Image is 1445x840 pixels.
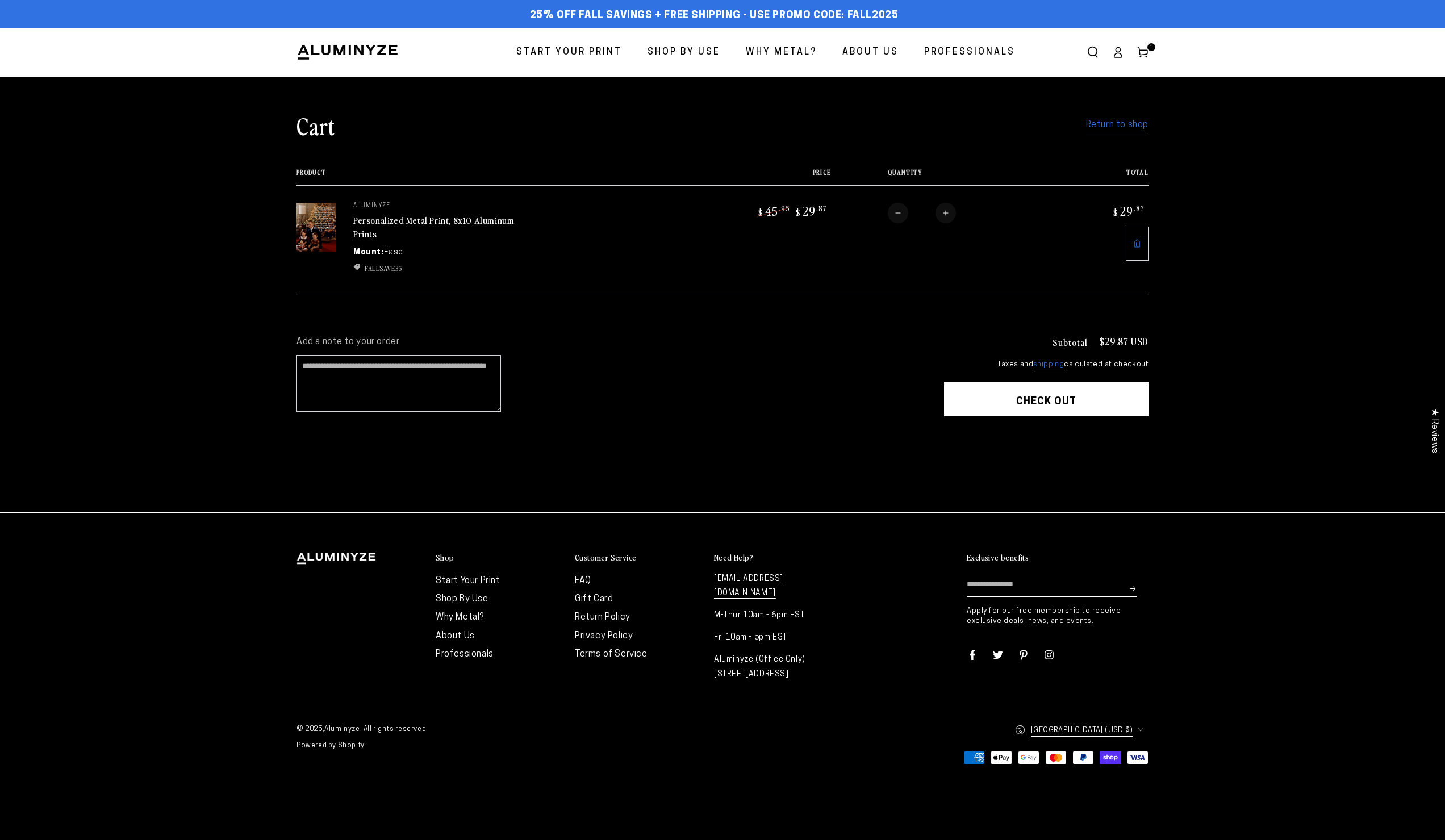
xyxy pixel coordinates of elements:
span: Start Your Print [516,44,622,61]
h2: Need Help? [714,553,753,563]
h2: Customer Service [575,553,636,563]
span: $ [796,207,801,218]
bdi: 29 [794,203,827,219]
span: $ [1113,207,1118,218]
ul: Discount [353,263,524,273]
a: Powered by Shopify [296,742,365,749]
a: About Us [436,632,475,641]
span: About Us [842,44,899,61]
span: Shop By Use [648,44,720,61]
dd: Easel [384,246,406,258]
a: Professionals [436,650,494,659]
span: 1 [1150,43,1153,51]
summary: Search our site [1080,40,1105,65]
small: © 2025, . All rights reserved. [296,721,722,738]
a: Terms of Service [575,650,648,659]
th: Product [296,169,669,185]
summary: Shop [436,553,563,563]
a: shipping [1033,361,1064,369]
button: Subscribe [1130,572,1137,606]
button: [GEOGRAPHIC_DATA] (USD $) [1015,718,1149,742]
h1: Cart [296,111,335,140]
a: Start Your Print [508,37,630,68]
a: Shop By Use [639,37,729,68]
p: Aluminyze (Office Only) [STREET_ADDRESS] [714,653,842,681]
a: Gift Card [575,595,613,604]
summary: Exclusive benefits [967,553,1149,563]
bdi: 45 [757,203,790,219]
th: Quantity [831,169,1053,185]
a: Return Policy [575,613,630,622]
sup: .87 [816,203,827,213]
label: Add a note to your order [296,336,921,348]
a: Start Your Print [436,576,500,586]
button: Check out [944,382,1149,416]
h3: Subtotal [1053,337,1088,346]
span: $ [758,207,763,218]
span: 25% off FALL Savings + Free Shipping - Use Promo Code: FALL2025 [530,10,899,22]
a: Professionals [916,37,1024,68]
p: Fri 10am - 5pm EST [714,630,842,645]
span: Why Metal? [746,44,817,61]
p: M-Thur 10am - 6pm EST [714,608,842,622]
sup: .87 [1134,203,1145,213]
li: FALLSAVE35 [353,263,524,273]
sup: .95 [779,203,790,213]
a: Why Metal? [737,37,825,68]
p: aluminyze [353,203,524,210]
a: Privacy Policy [575,632,633,641]
a: Remove 8"x10" Rectangle White Glossy Aluminyzed Photo [1126,227,1149,261]
div: Click to open Judge.me floating reviews tab [1423,399,1445,462]
h2: Shop [436,553,454,563]
small: Taxes and calculated at checkout [944,359,1149,370]
bdi: 29 [1112,203,1145,219]
a: FAQ [575,576,591,586]
a: [EMAIL_ADDRESS][DOMAIN_NAME] [714,575,783,599]
a: Shop By Use [436,595,488,604]
img: 8"x10" Rectangle White Glossy Aluminyzed Photo [296,203,336,253]
a: Personalized Metal Print, 8x10 Aluminum Prints [353,214,514,241]
img: Aluminyze [296,44,399,61]
summary: Need Help? [714,553,842,563]
span: [GEOGRAPHIC_DATA] (USD $) [1031,724,1133,737]
p: Apply for our free membership to receive exclusive deals, news, and events. [967,606,1149,626]
input: Quantity for Personalized Metal Print, 8x10 Aluminum Prints [908,203,936,223]
th: Total [1053,169,1149,185]
summary: Customer Service [575,553,703,563]
a: Why Metal? [436,613,484,622]
h2: Exclusive benefits [967,553,1029,563]
span: Professionals [924,44,1015,61]
a: Return to shop [1086,117,1149,133]
dt: Mount: [353,246,384,258]
iframe: PayPal-paypal [944,438,1149,469]
p: $29.87 USD [1099,336,1149,346]
a: Aluminyze [324,726,360,733]
th: Price [669,169,831,185]
a: About Us [834,37,907,68]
